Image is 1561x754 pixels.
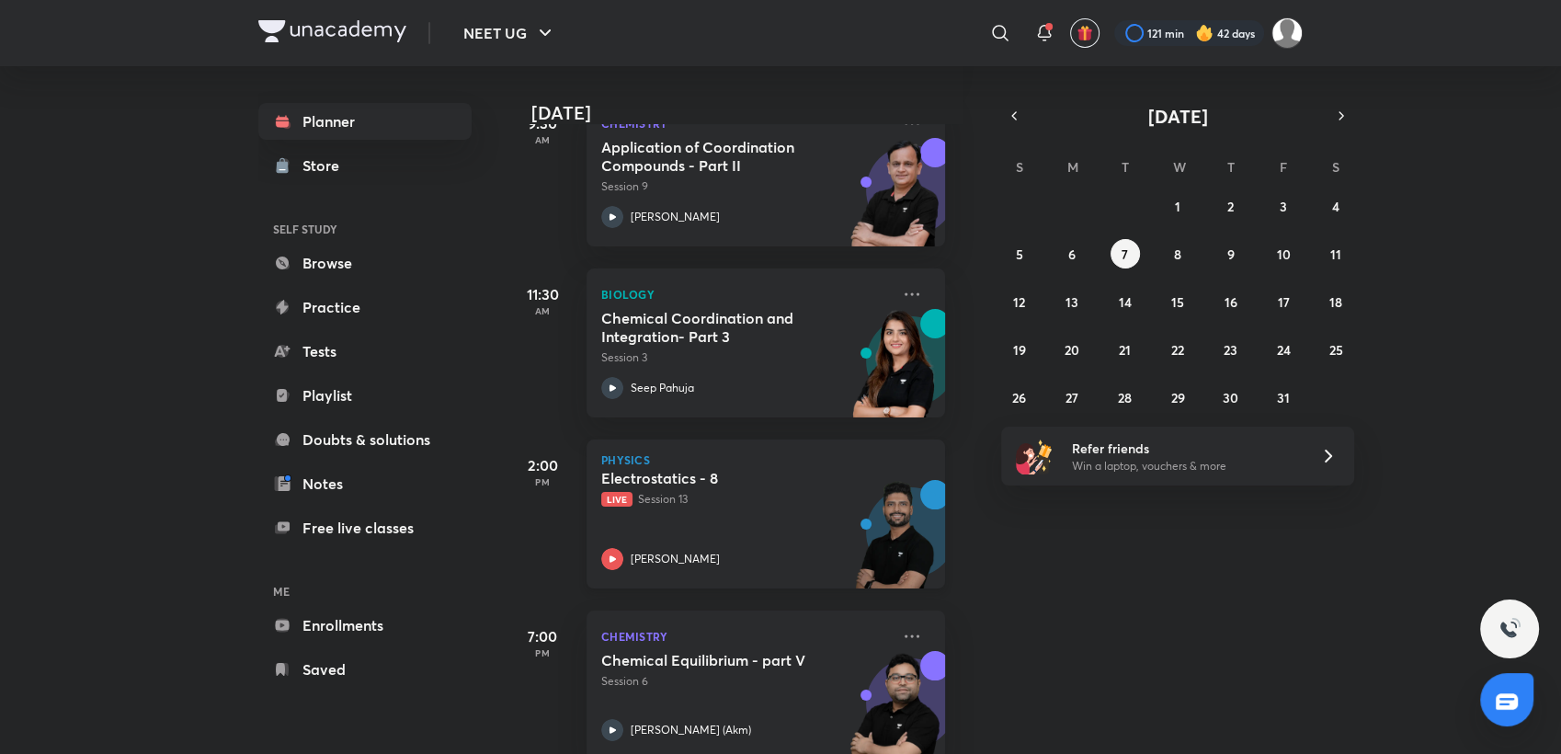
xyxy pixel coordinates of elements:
abbr: Wednesday [1173,158,1186,176]
p: PM [506,476,579,487]
abbr: Saturday [1332,158,1339,176]
button: October 28, 2025 [1111,383,1140,412]
button: October 18, 2025 [1321,287,1350,316]
a: Browse [258,245,472,281]
p: Session 9 [601,178,890,195]
h6: Refer friends [1072,439,1298,458]
img: ttu [1498,618,1521,640]
button: October 22, 2025 [1163,335,1192,364]
button: October 30, 2025 [1215,383,1245,412]
abbr: October 14, 2025 [1119,293,1132,311]
a: Doubts & solutions [258,421,472,458]
a: Store [258,147,472,184]
abbr: Sunday [1016,158,1023,176]
a: Enrollments [258,607,472,644]
p: PM [506,647,579,658]
abbr: Tuesday [1122,158,1129,176]
img: referral [1016,438,1053,474]
button: October 1, 2025 [1163,191,1192,221]
p: [PERSON_NAME] (Akm) [631,722,751,738]
img: streak [1195,24,1213,42]
abbr: October 30, 2025 [1223,389,1238,406]
button: October 27, 2025 [1057,383,1087,412]
abbr: Monday [1067,158,1078,176]
abbr: October 5, 2025 [1016,246,1023,263]
button: October 4, 2025 [1321,191,1350,221]
button: October 2, 2025 [1215,191,1245,221]
button: October 26, 2025 [1005,383,1034,412]
a: Notes [258,465,472,502]
button: October 10, 2025 [1269,239,1298,268]
a: Free live classes [258,509,472,546]
button: October 8, 2025 [1163,239,1192,268]
span: [DATE] [1148,104,1208,129]
a: Planner [258,103,472,140]
abbr: October 8, 2025 [1174,246,1181,263]
h5: Electrostatics - 8 [601,469,830,487]
p: Win a laptop, vouchers & more [1072,458,1298,474]
abbr: October 4, 2025 [1332,198,1339,215]
abbr: October 23, 2025 [1224,341,1237,359]
h5: Chemical Coordination and Integration- Part 3 [601,309,830,346]
button: October 17, 2025 [1269,287,1298,316]
span: Live [601,492,632,507]
abbr: October 11, 2025 [1330,246,1341,263]
a: Tests [258,333,472,370]
h5: 11:30 [506,283,579,305]
abbr: October 6, 2025 [1068,246,1076,263]
a: Saved [258,651,472,688]
p: [PERSON_NAME] [631,209,720,225]
button: October 7, 2025 [1111,239,1140,268]
p: Session 3 [601,349,890,366]
a: Company Logo [258,20,406,47]
h5: Application of Coordination Compounds - Part II [601,138,830,175]
abbr: October 31, 2025 [1277,389,1290,406]
button: [DATE] [1027,103,1328,129]
abbr: Thursday [1226,158,1234,176]
h6: SELF STUDY [258,213,472,245]
abbr: Friday [1280,158,1287,176]
button: October 11, 2025 [1321,239,1350,268]
abbr: October 29, 2025 [1170,389,1184,406]
button: October 13, 2025 [1057,287,1087,316]
a: Practice [258,289,472,326]
button: October 20, 2025 [1057,335,1087,364]
p: Chemistry [601,625,890,647]
abbr: October 27, 2025 [1065,389,1078,406]
p: AM [506,134,579,145]
p: Session 13 [601,491,890,508]
p: Physics [601,454,930,465]
button: October 6, 2025 [1057,239,1087,268]
abbr: October 17, 2025 [1277,293,1289,311]
abbr: October 13, 2025 [1065,293,1078,311]
abbr: October 25, 2025 [1329,341,1343,359]
abbr: October 10, 2025 [1276,246,1290,263]
abbr: October 26, 2025 [1012,389,1026,406]
button: October 5, 2025 [1005,239,1034,268]
abbr: October 15, 2025 [1171,293,1184,311]
button: October 31, 2025 [1269,383,1298,412]
abbr: October 19, 2025 [1013,341,1026,359]
abbr: October 20, 2025 [1065,341,1079,359]
img: unacademy [844,480,945,607]
div: Store [302,154,350,177]
h5: 7:00 [506,625,579,647]
button: NEET UG [452,15,567,51]
button: October 24, 2025 [1269,335,1298,364]
a: Playlist [258,377,472,414]
abbr: October 1, 2025 [1175,198,1180,215]
abbr: October 7, 2025 [1122,246,1128,263]
abbr: October 2, 2025 [1227,198,1234,215]
abbr: October 24, 2025 [1276,341,1290,359]
img: unacademy [844,138,945,265]
abbr: October 28, 2025 [1118,389,1132,406]
button: October 21, 2025 [1111,335,1140,364]
button: October 12, 2025 [1005,287,1034,316]
button: October 9, 2025 [1215,239,1245,268]
img: Company Logo [258,20,406,42]
abbr: October 9, 2025 [1226,246,1234,263]
abbr: October 3, 2025 [1280,198,1287,215]
p: AM [506,305,579,316]
button: October 15, 2025 [1163,287,1192,316]
button: avatar [1070,18,1100,48]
